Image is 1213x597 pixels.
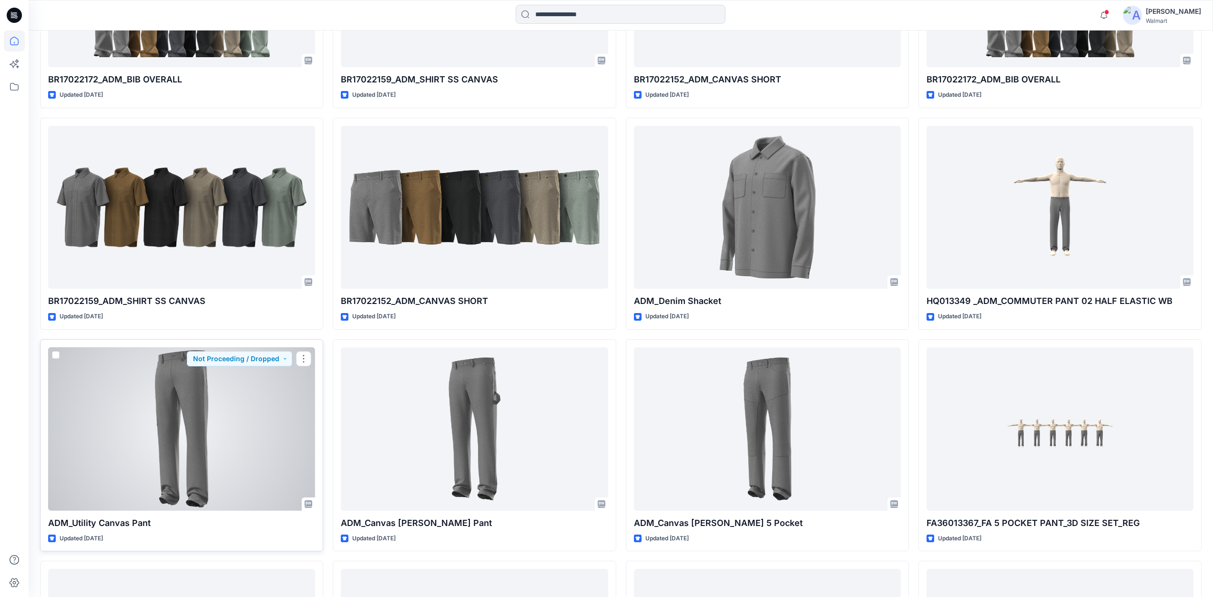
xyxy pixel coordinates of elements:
[927,73,1193,86] p: BR17022172_ADM_BIB OVERALL
[927,126,1193,289] a: HQ013349 _ADM_COMMUTER PANT 02 HALF ELASTIC WB
[48,126,315,289] a: BR17022159_ADM_SHIRT SS CANVAS
[634,126,901,289] a: ADM_Denim Shacket
[352,312,396,322] p: Updated [DATE]
[341,516,608,530] p: ADM_Canvas [PERSON_NAME] Pant
[634,294,901,308] p: ADM_Denim Shacket
[634,516,901,530] p: ADM_Canvas [PERSON_NAME] 5 Pocket
[341,126,608,289] a: BR17022152_ADM_CANVAS SHORT
[927,347,1193,511] a: FA36013367_FA 5 POCKET PANT_3D SIZE SET_REG
[48,73,315,86] p: BR17022172_ADM_BIB OVERALL
[341,73,608,86] p: BR17022159_ADM_SHIRT SS CANVAS
[645,534,689,544] p: Updated [DATE]
[60,90,103,100] p: Updated [DATE]
[352,534,396,544] p: Updated [DATE]
[60,534,103,544] p: Updated [DATE]
[927,294,1193,308] p: HQ013349 _ADM_COMMUTER PANT 02 HALF ELASTIC WB
[1146,17,1201,24] div: Walmart
[645,312,689,322] p: Updated [DATE]
[938,534,981,544] p: Updated [DATE]
[60,312,103,322] p: Updated [DATE]
[48,294,315,308] p: BR17022159_ADM_SHIRT SS CANVAS
[634,73,901,86] p: BR17022152_ADM_CANVAS SHORT
[1123,6,1142,25] img: avatar
[938,90,981,100] p: Updated [DATE]
[1146,6,1201,17] div: [PERSON_NAME]
[341,347,608,511] a: ADM_Canvas Carpenter Pant
[352,90,396,100] p: Updated [DATE]
[634,347,901,511] a: ADM_Canvas Carpenter 5 Pocket
[938,312,981,322] p: Updated [DATE]
[48,347,315,511] a: ADM_Utility Canvas Pant
[341,294,608,308] p: BR17022152_ADM_CANVAS SHORT
[645,90,689,100] p: Updated [DATE]
[48,516,315,530] p: ADM_Utility Canvas Pant
[927,516,1193,530] p: FA36013367_FA 5 POCKET PANT_3D SIZE SET_REG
